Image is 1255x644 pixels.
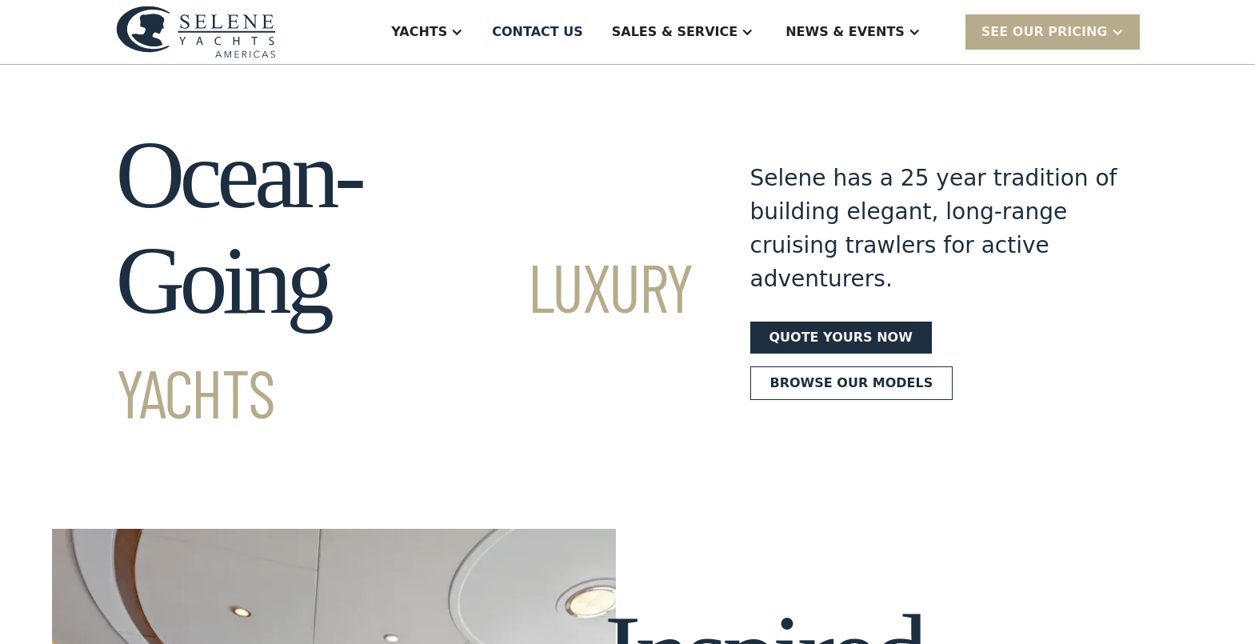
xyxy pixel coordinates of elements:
[750,322,932,354] a: Quote yours now
[391,22,447,42] div: Yachts
[116,6,276,58] img: logo
[116,246,693,432] span: Luxury Yachts
[612,22,737,42] div: Sales & Service
[965,14,1140,49] div: SEE Our Pricing
[750,162,1118,296] div: Selene has a 25 year tradition of building elegant, long-range cruising trawlers for active adven...
[492,22,583,42] div: Contact US
[981,22,1108,42] div: SEE Our Pricing
[116,122,693,439] h1: Ocean-Going
[750,366,953,400] a: Browse our models
[785,22,905,42] div: News & EVENTS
